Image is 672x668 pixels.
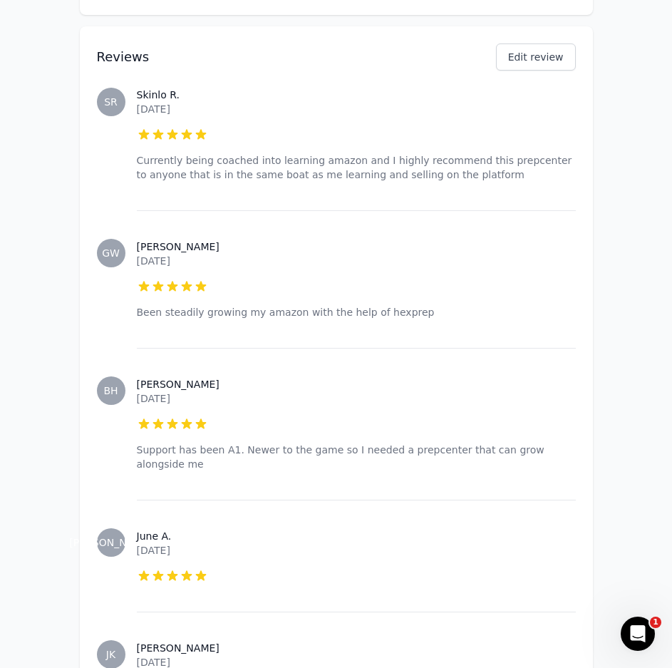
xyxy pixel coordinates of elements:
span: GW [102,248,120,258]
span: BH [103,386,118,396]
span: JK [106,649,115,659]
h3: [PERSON_NAME] [137,240,576,254]
p: Been steadily growing my amazon with the help of hexprep [137,305,576,319]
h2: Reviews [97,47,450,67]
span: [PERSON_NAME] [69,538,152,548]
h3: June A. [137,529,576,543]
span: 1 [650,617,661,628]
time: [DATE] [137,545,170,556]
button: Edit review [496,43,576,71]
p: Support has been A1. Newer to the game so I needed a prepcenter that can grow alongside me [137,443,576,471]
time: [DATE] [137,393,170,404]
span: SR [104,97,118,107]
h3: Skinlo R. [137,88,576,102]
iframe: Intercom live chat [621,617,655,651]
h3: [PERSON_NAME] [137,377,576,391]
time: [DATE] [137,103,170,115]
h3: [PERSON_NAME] [137,641,576,655]
p: Currently being coached into learning amazon and I highly recommend this prepcenter to anyone tha... [137,153,576,182]
time: [DATE] [137,657,170,668]
time: [DATE] [137,255,170,267]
